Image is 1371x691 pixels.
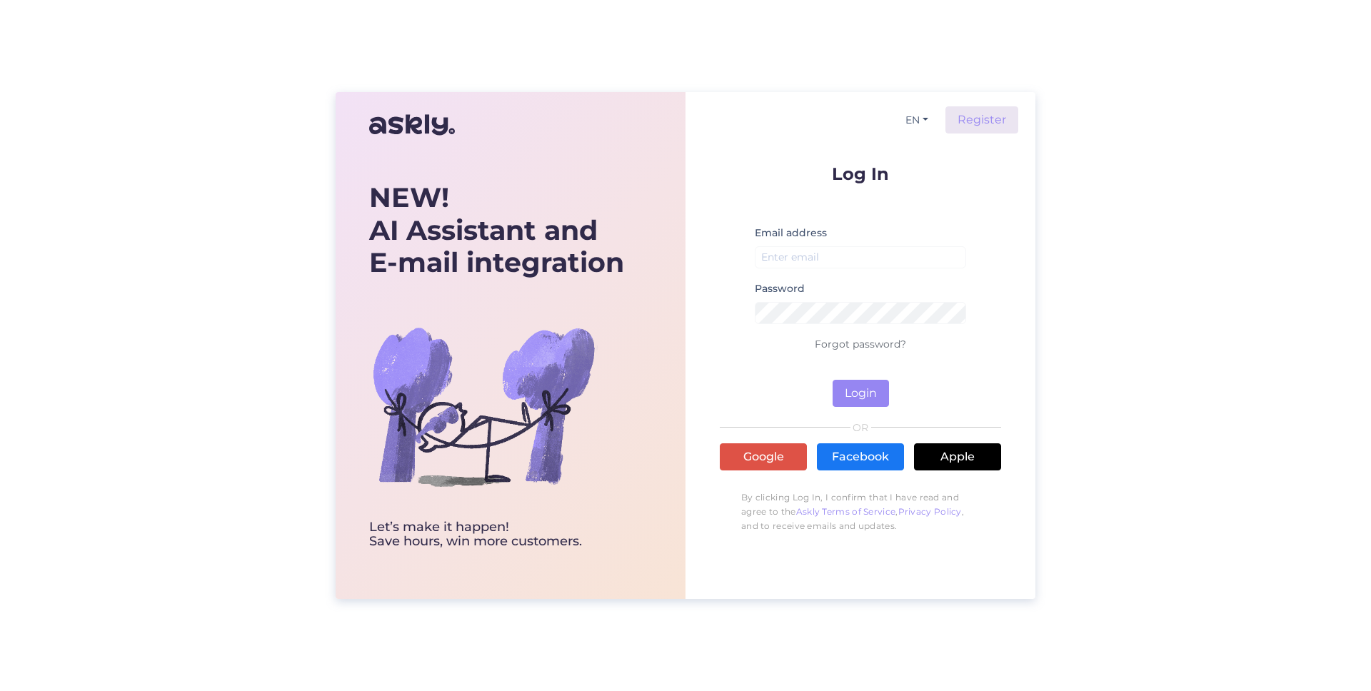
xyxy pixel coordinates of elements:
[369,181,624,279] div: AI Assistant and E-mail integration
[898,506,962,517] a: Privacy Policy
[720,483,1001,540] p: By clicking Log In, I confirm that I have read and agree to the , , and to receive emails and upd...
[369,520,624,549] div: Let’s make it happen! Save hours, win more customers.
[815,338,906,350] a: Forgot password?
[720,165,1001,183] p: Log In
[369,181,449,214] b: NEW!
[900,110,934,131] button: EN
[369,108,455,142] img: Askly
[850,423,871,433] span: OR
[755,226,827,241] label: Email address
[369,292,598,520] img: bg-askly
[720,443,807,470] a: Google
[914,443,1001,470] a: Apple
[755,281,805,296] label: Password
[833,380,889,407] button: Login
[945,106,1018,133] a: Register
[796,506,896,517] a: Askly Terms of Service
[755,246,966,268] input: Enter email
[817,443,904,470] a: Facebook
